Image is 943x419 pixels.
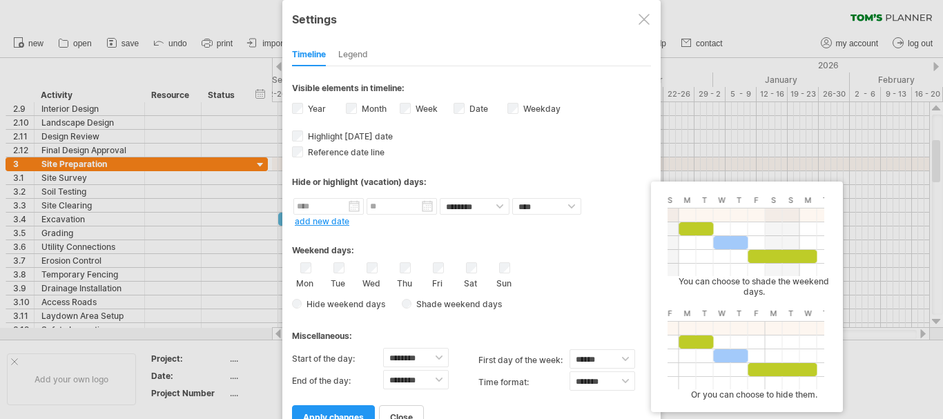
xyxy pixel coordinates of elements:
[429,275,446,289] label: Fri
[292,177,651,187] div: Hide or highlight (vacation) days:
[292,348,383,370] label: Start of the day:
[521,104,561,114] label: Weekday
[329,275,347,289] label: Tue
[495,275,512,289] label: Sun
[478,371,570,393] label: Time format:
[292,318,651,344] div: Miscellaneous:
[292,232,651,259] div: Weekend days:
[362,275,380,289] label: Wed
[467,104,488,114] label: Date
[413,104,438,114] label: Week
[411,299,502,309] span: Shade weekend days
[292,83,651,97] div: Visible elements in timeline:
[359,104,387,114] label: Month
[661,194,840,400] div: You can choose to shade the weekend days. Or you can choose to hide them.
[462,275,479,289] label: Sat
[338,44,368,66] div: Legend
[296,275,313,289] label: Mon
[292,44,326,66] div: Timeline
[292,6,651,31] div: Settings
[305,131,393,142] span: Highlight [DATE] date
[305,104,326,114] label: Year
[305,147,385,157] span: Reference date line
[292,370,383,392] label: End of the day:
[302,299,385,309] span: Hide weekend days
[295,216,349,226] a: add new date
[478,349,570,371] label: first day of the week:
[396,275,413,289] label: Thu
